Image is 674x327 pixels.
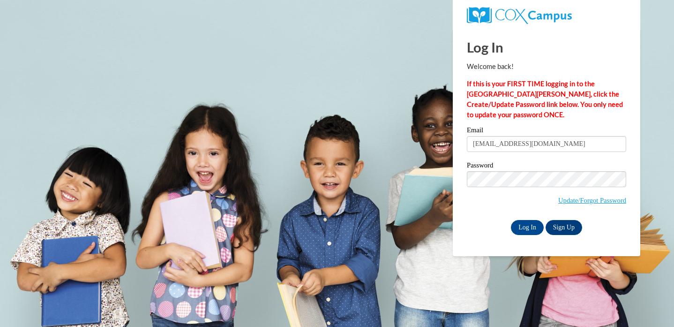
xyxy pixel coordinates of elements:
[467,38,626,57] h1: Log In
[546,220,582,235] a: Sign Up
[467,162,626,171] label: Password
[467,80,623,119] strong: If this is your FIRST TIME logging in to the [GEOGRAPHIC_DATA][PERSON_NAME], click the Create/Upd...
[467,127,626,136] label: Email
[511,220,544,235] input: Log In
[467,7,626,24] a: COX Campus
[558,197,626,204] a: Update/Forgot Password
[467,7,572,24] img: COX Campus
[467,61,626,72] p: Welcome back!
